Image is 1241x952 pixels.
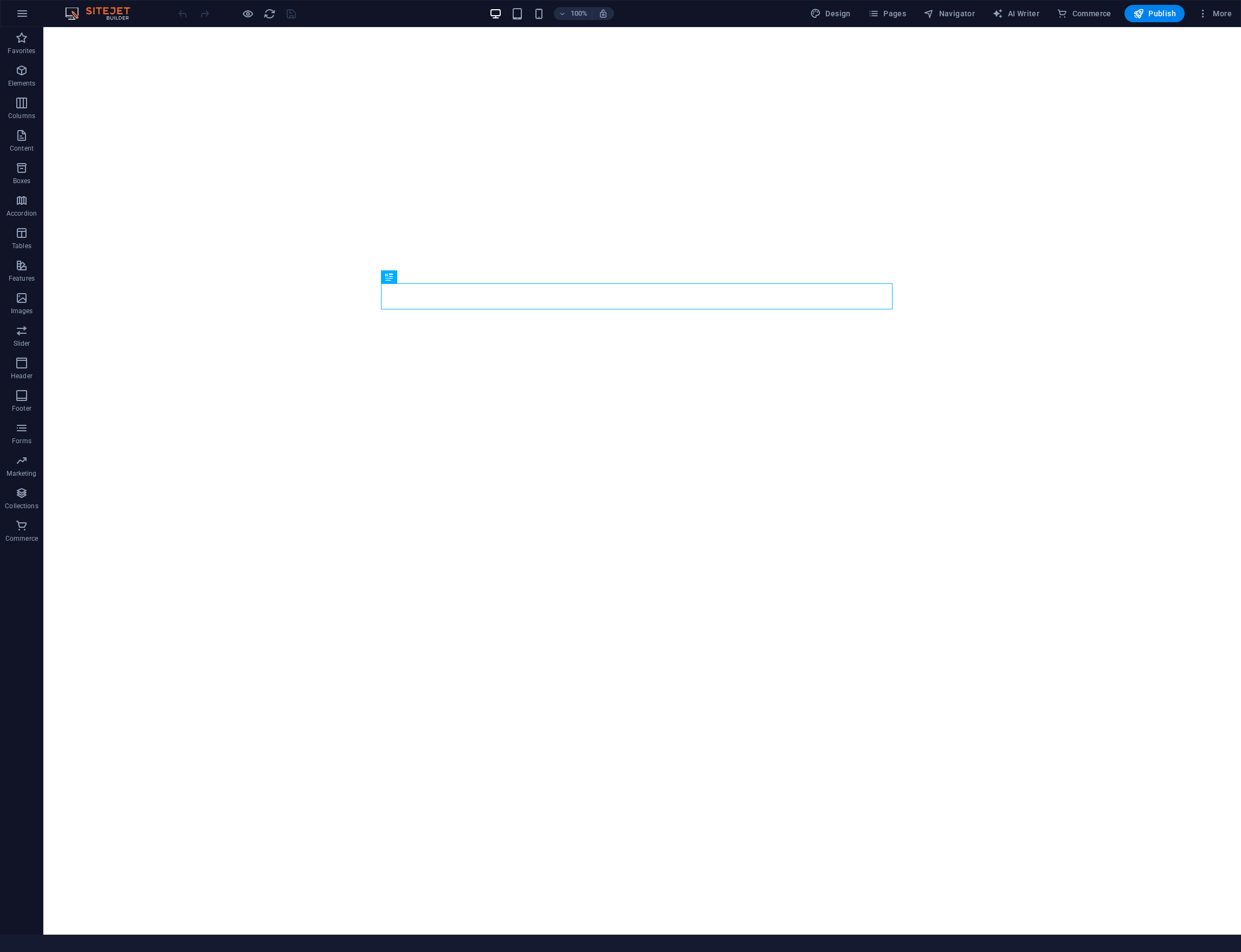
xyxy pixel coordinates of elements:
[10,144,34,153] p: Content
[923,8,975,19] span: Navigator
[8,47,35,55] p: Favorites
[62,7,144,20] img: Editor Logo
[1198,8,1232,19] span: More
[5,502,38,510] p: Collections
[570,7,587,20] h6: 100%
[1057,8,1111,19] span: Commerce
[7,469,36,478] p: Marketing
[598,9,608,18] i: On resize automatically adjust zoom level to fit chosen device.
[864,5,910,22] button: Pages
[241,7,254,20] button: Click here to leave preview mode and continue editing
[12,242,31,250] p: Tables
[554,7,592,20] button: 100%
[13,177,31,185] p: Boxes
[810,8,851,19] span: Design
[5,534,38,543] p: Commerce
[7,209,37,218] p: Accordion
[1052,5,1116,22] button: Commerce
[12,437,31,445] p: Forms
[806,5,855,22] button: Design
[919,5,979,22] button: Navigator
[8,79,36,88] p: Elements
[868,8,906,19] span: Pages
[806,5,855,22] div: Design (Ctrl+Alt+Y)
[1124,5,1185,22] button: Publish
[8,112,35,120] p: Columns
[14,339,30,348] p: Slider
[11,307,33,315] p: Images
[12,404,31,413] p: Footer
[992,8,1039,19] span: AI Writer
[988,5,1044,22] button: AI Writer
[1193,5,1236,22] button: More
[263,7,276,20] button: reload
[263,8,276,20] i: Reload page
[9,274,35,283] p: Features
[1133,8,1176,19] span: Publish
[11,372,33,380] p: Header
